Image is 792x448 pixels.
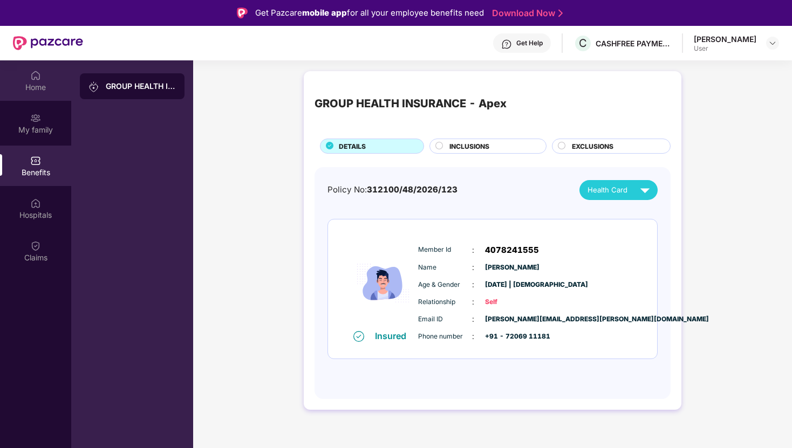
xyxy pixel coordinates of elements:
span: [PERSON_NAME][EMAIL_ADDRESS][PERSON_NAME][DOMAIN_NAME] [485,314,539,325]
img: New Pazcare Logo [13,36,83,50]
span: : [472,279,474,291]
img: icon [351,236,415,330]
span: : [472,313,474,325]
img: svg+xml;base64,PHN2ZyBpZD0iRHJvcGRvd24tMzJ4MzIiIHhtbG5zPSJodHRwOi8vd3d3LnczLm9yZy8yMDAwL3N2ZyIgd2... [768,39,777,47]
div: Get Help [516,39,543,47]
div: Policy No: [327,183,458,196]
div: GROUP HEALTH INSURANCE - Apex [106,81,176,92]
img: svg+xml;base64,PHN2ZyB4bWxucz0iaHR0cDovL3d3dy53My5vcmcvMjAwMC9zdmciIHZpZXdCb3g9IjAgMCAyNCAyNCIgd2... [636,181,654,199]
span: Phone number [418,332,472,342]
span: C [579,37,587,50]
span: Name [418,263,472,273]
div: GROUP HEALTH INSURANCE - Apex [315,95,507,112]
img: Logo [237,8,248,18]
a: Download Now [492,8,559,19]
span: [DATE] | [DEMOGRAPHIC_DATA] [485,280,539,290]
button: Health Card [579,180,658,200]
div: Insured [375,330,413,341]
span: Self [485,297,539,307]
img: svg+xml;base64,PHN2ZyBpZD0iQ2xhaW0iIHhtbG5zPSJodHRwOi8vd3d3LnczLm9yZy8yMDAwL3N2ZyIgd2lkdGg9IjIwIi... [30,240,41,251]
img: svg+xml;base64,PHN2ZyB4bWxucz0iaHR0cDovL3d3dy53My5vcmcvMjAwMC9zdmciIHdpZHRoPSIxNiIgaGVpZ2h0PSIxNi... [353,331,364,342]
span: EXCLUSIONS [572,141,613,151]
span: +91 - 72069 11181 [485,332,539,342]
span: Relationship [418,297,472,307]
div: Get Pazcare for all your employee benefits need [255,6,484,19]
div: [PERSON_NAME] [694,34,756,44]
span: 312100/48/2026/123 [367,184,458,195]
img: svg+xml;base64,PHN2ZyBpZD0iSG9tZSIgeG1sbnM9Imh0dHA6Ly93d3cudzMub3JnLzIwMDAvc3ZnIiB3aWR0aD0iMjAiIG... [30,70,41,81]
span: INCLUSIONS [449,141,489,151]
span: [PERSON_NAME] [485,263,539,273]
span: : [472,296,474,308]
div: CASHFREE PAYMENTS INDIA PVT. LTD. [596,38,671,49]
img: svg+xml;base64,PHN2ZyB3aWR0aD0iMjAiIGhlaWdodD0iMjAiIHZpZXdCb3g9IjAgMCAyMCAyMCIgZmlsbD0ibm9uZSIgeG... [30,113,41,123]
span: : [472,330,474,342]
span: Email ID [418,314,472,325]
span: : [472,261,474,273]
span: Age & Gender [418,280,472,290]
img: svg+xml;base64,PHN2ZyBpZD0iSGVscC0zMngzMiIgeG1sbnM9Imh0dHA6Ly93d3cudzMub3JnLzIwMDAvc3ZnIiB3aWR0aD... [501,39,512,50]
span: 4078241555 [485,244,539,257]
span: DETAILS [339,141,366,151]
span: Health Card [588,184,627,196]
img: svg+xml;base64,PHN2ZyBpZD0iSG9zcGl0YWxzIiB4bWxucz0iaHR0cDovL3d3dy53My5vcmcvMjAwMC9zdmciIHdpZHRoPS... [30,198,41,209]
div: User [694,44,756,53]
strong: mobile app [302,8,347,18]
img: Stroke [558,8,563,19]
img: svg+xml;base64,PHN2ZyB3aWR0aD0iMjAiIGhlaWdodD0iMjAiIHZpZXdCb3g9IjAgMCAyMCAyMCIgZmlsbD0ibm9uZSIgeG... [88,81,99,92]
span: : [472,244,474,256]
img: svg+xml;base64,PHN2ZyBpZD0iQmVuZWZpdHMiIHhtbG5zPSJodHRwOi8vd3d3LnczLm9yZy8yMDAwL3N2ZyIgd2lkdGg9Ij... [30,155,41,166]
span: Member Id [418,245,472,255]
